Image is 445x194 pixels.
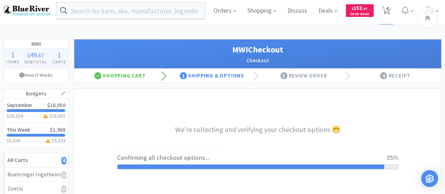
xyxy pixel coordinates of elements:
[4,39,68,49] h1: MWI
[74,69,166,83] div: Shopping Cart
[349,69,441,83] div: Receipt
[61,171,66,179] i: 0
[166,69,258,83] div: Shipping & Options
[54,137,65,144] span: 5,333
[38,52,44,59] span: 67
[7,102,32,108] h2: September
[42,113,66,118] h3: $
[117,153,387,163] span: Confirming all checkout options...
[27,52,30,59] span: $
[57,2,205,19] input: Search by item, sku, manufacturer, ingredient, size...
[280,72,287,79] span: 3
[180,72,187,79] span: 2
[61,185,66,193] i: 0
[22,58,50,65] h4: Subtotal
[50,58,68,65] h4: Carts
[11,50,14,59] span: 1
[7,184,65,193] div: Zoetis
[7,113,23,119] span: $18,334
[30,50,37,59] span: 49
[4,153,68,168] a: All Carts4
[352,5,367,11] span: 152
[350,12,369,17] span: Cash Back
[346,1,374,20] a: $152.47Cash Back
[387,154,399,162] span: 35%
[117,124,399,135] h3: We're collecting and verifying your checkout options 😁
[380,72,387,79] span: 4
[7,137,20,144] span: $5,036
[4,89,68,98] h1: Budgets
[4,98,68,123] a: September$16,050$18,334$18,631
[258,69,350,83] div: Review Order
[57,50,61,59] span: 1
[421,170,438,187] div: Open Intercom Messenger
[7,170,65,179] div: Boehringer Ingelheim
[4,168,68,182] a: Boehringer Ingelheim0
[47,102,65,108] span: $16,050
[50,126,65,133] span: $1,968
[7,156,28,163] strong: All Carts
[352,6,354,11] span: $
[44,138,66,143] h3: $
[81,56,434,65] h2: Checkout
[4,123,68,147] a: This Week$1,968$5,036$5,333
[117,142,387,152] span: Collecting shipping options...
[7,127,30,132] h2: This Week
[4,58,22,65] h4: Items
[22,51,50,58] div: .
[4,6,51,15] img: b17b0d86f29542b49a2f66beb9ff811a.png
[81,43,434,56] h1: MWI Checkout
[52,113,65,119] span: 18,631
[362,6,367,11] span: . 47
[61,157,66,164] i: 4
[379,8,394,15] a: 4
[4,68,68,82] a: How It Works
[285,8,310,14] a: Discuss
